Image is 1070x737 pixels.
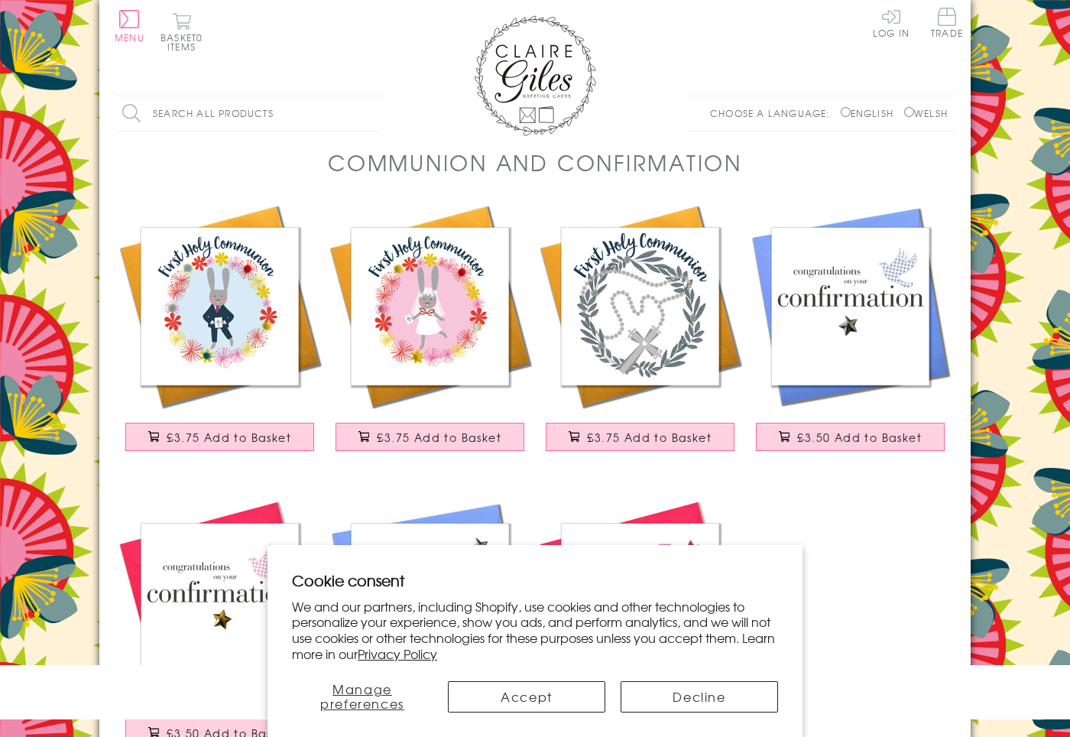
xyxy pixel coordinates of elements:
[535,201,745,411] img: Religious Occassions Card, Beads, First Holy Communion, Embellished with pompoms
[292,599,778,662] p: We and our partners, including Shopify, use cookies and other technologies to personalize your ex...
[745,201,955,466] a: Confirmation Congratulations Card, Blue Dove, Embellished with a padded star £3.50 Add to Basket
[367,96,382,131] input: Search
[710,106,838,120] p: Choose a language:
[931,8,963,41] a: Trade
[756,423,945,451] button: £3.50 Add to Basket
[325,201,535,411] img: First Holy Communion Card, Pink Flowers, Embellished with pompoms
[167,31,203,54] span: 0 items
[115,10,144,42] button: Menu
[160,12,203,51] button: Basket0 items
[167,430,291,445] span: £3.75 Add to Basket
[336,423,525,451] button: £3.75 Add to Basket
[873,8,909,37] a: Log In
[115,31,144,44] span: Menu
[115,201,325,411] img: First Holy Communion Card, Blue Flowers, Embellished with pompoms
[621,681,778,713] button: Decline
[358,644,437,663] a: Privacy Policy
[931,8,963,37] span: Trade
[474,15,596,136] img: Claire Giles Greetings Cards
[546,423,735,451] button: £3.75 Add to Basket
[904,106,948,120] label: Welsh
[797,430,922,445] span: £3.50 Add to Basket
[115,96,382,131] input: Search all products
[125,423,315,451] button: £3.75 Add to Basket
[328,147,742,178] h1: Communion and Confirmation
[587,430,712,445] span: £3.75 Add to Basket
[115,201,325,466] a: First Holy Communion Card, Blue Flowers, Embellished with pompoms £3.75 Add to Basket
[325,497,535,707] img: First Holy Communion Card, Blue Cross, Embellished with a shiny padded star
[377,430,501,445] span: £3.75 Add to Basket
[320,680,404,713] span: Manage preferences
[448,681,605,713] button: Accept
[325,201,535,466] a: First Holy Communion Card, Pink Flowers, Embellished with pompoms £3.75 Add to Basket
[904,107,914,117] input: Welsh
[535,497,745,707] img: First Holy Communion Card, Pink Cross, embellished with a fabric butterfly
[115,497,325,707] img: Confirmation Congratulations Card, Pink Dove, Embellished with a padded star
[841,106,901,120] label: English
[535,201,745,466] a: Religious Occassions Card, Beads, First Holy Communion, Embellished with pompoms £3.75 Add to Basket
[745,201,955,411] img: Confirmation Congratulations Card, Blue Dove, Embellished with a padded star
[292,681,433,713] button: Manage preferences
[841,107,851,117] input: English
[292,570,778,591] h2: Cookie consent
